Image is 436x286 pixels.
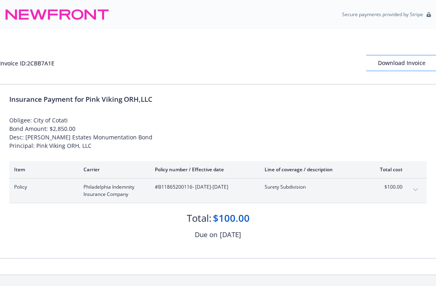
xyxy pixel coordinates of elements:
[265,183,359,191] span: Surety Subdivision
[265,166,359,173] div: Line of coverage / description
[195,229,217,240] div: Due on
[14,183,71,191] span: Policy
[9,179,427,203] div: PolicyPhiladelphia Indemnity Insurance Company#B11865200116- [DATE]-[DATE]Surety Subdivision$100....
[372,183,403,191] span: $100.00
[83,183,142,198] span: Philadelphia Indemnity Insurance Company
[155,166,252,173] div: Policy number / Effective date
[83,166,142,173] div: Carrier
[14,166,71,173] div: Item
[409,183,422,196] button: expand content
[155,183,252,191] span: #B11865200116 - [DATE]-[DATE]
[213,211,250,225] div: $100.00
[9,94,427,105] div: Insurance Payment for Pink Viking ORH,LLC
[220,229,241,240] div: [DATE]
[372,166,403,173] div: Total cost
[342,11,423,18] p: Secure payments provided by Stripe
[187,211,211,225] div: Total:
[9,116,427,150] div: Obligee: City of Cotati Bond Amount: $2,850.00 Desc: [PERSON_NAME] Estates Monumentation Bond Pri...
